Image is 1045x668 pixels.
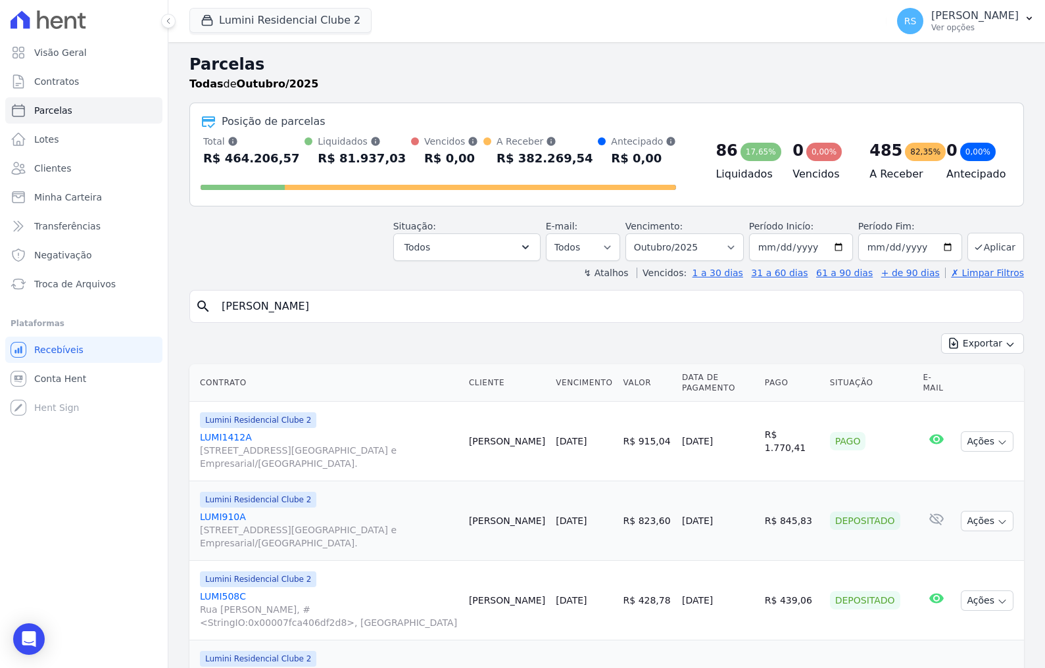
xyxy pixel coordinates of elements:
[497,148,593,169] div: R$ 382.269,54
[404,239,430,255] span: Todos
[556,515,587,526] a: [DATE]
[34,46,87,59] span: Visão Geral
[464,402,550,481] td: [PERSON_NAME]
[946,166,1002,182] h4: Antecipado
[760,402,825,481] td: R$ 1.770,41
[200,651,316,667] span: Lumini Residencial Clube 2
[34,343,84,356] span: Recebíveis
[611,148,676,169] div: R$ 0,00
[546,221,578,231] label: E-mail:
[716,140,737,161] div: 86
[200,590,458,629] a: LUMI508CRua [PERSON_NAME], #<StringIO:0x00007fca406df2d8>, [GEOGRAPHIC_DATA]
[5,97,162,124] a: Parcelas
[5,271,162,297] a: Troca de Arquivos
[393,221,436,231] label: Situação:
[393,233,541,261] button: Todos
[583,268,628,278] label: ↯ Atalhos
[760,481,825,561] td: R$ 845,83
[222,114,326,130] div: Posição de parcelas
[931,22,1019,33] p: Ver opções
[825,364,918,402] th: Situação
[792,166,848,182] h4: Vencidos
[887,3,1045,39] button: RS [PERSON_NAME] Ver opções
[941,333,1024,354] button: Exportar
[961,511,1013,531] button: Ações
[34,104,72,117] span: Parcelas
[34,191,102,204] span: Minha Carteira
[716,166,771,182] h4: Liquidados
[200,603,458,629] span: Rua [PERSON_NAME], #<StringIO:0x00007fca406df2d8>, [GEOGRAPHIC_DATA]
[203,148,300,169] div: R$ 464.206,57
[5,126,162,153] a: Lotes
[189,364,464,402] th: Contrato
[677,481,760,561] td: [DATE]
[200,523,458,550] span: [STREET_ADDRESS][GEOGRAPHIC_DATA] e Empresarial/[GEOGRAPHIC_DATA].
[34,133,59,146] span: Lotes
[5,337,162,363] a: Recebíveis
[5,213,162,239] a: Transferências
[464,561,550,640] td: [PERSON_NAME]
[677,364,760,402] th: Data de Pagamento
[318,135,406,148] div: Liquidados
[5,184,162,210] a: Minha Carteira
[904,16,917,26] span: RS
[677,402,760,481] td: [DATE]
[905,143,946,161] div: 82,35%
[858,220,962,233] label: Período Fim:
[200,444,458,470] span: [STREET_ADDRESS][GEOGRAPHIC_DATA] e Empresarial/[GEOGRAPHIC_DATA].
[806,143,842,161] div: 0,00%
[200,492,316,508] span: Lumini Residencial Clube 2
[497,135,593,148] div: A Receber
[5,242,162,268] a: Negativação
[464,481,550,561] td: [PERSON_NAME]
[200,571,316,587] span: Lumini Residencial Clube 2
[203,135,300,148] div: Total
[550,364,618,402] th: Vencimento
[945,268,1024,278] a: ✗ Limpar Filtros
[424,148,478,169] div: R$ 0,00
[200,510,458,550] a: LUMI910A[STREET_ADDRESS][GEOGRAPHIC_DATA] e Empresarial/[GEOGRAPHIC_DATA].
[611,135,676,148] div: Antecipado
[189,76,318,92] p: de
[917,364,956,402] th: E-mail
[946,140,958,161] div: 0
[751,268,808,278] a: 31 a 60 dias
[318,148,406,169] div: R$ 81.937,03
[556,595,587,606] a: [DATE]
[5,39,162,66] a: Visão Geral
[556,436,587,446] a: [DATE]
[618,481,677,561] td: R$ 823,60
[34,75,79,88] span: Contratos
[34,220,101,233] span: Transferências
[760,364,825,402] th: Pago
[214,293,1018,320] input: Buscar por nome do lote ou do cliente
[189,8,372,33] button: Lumini Residencial Clube 2
[618,561,677,640] td: R$ 428,78
[830,591,900,609] div: Depositado
[760,561,825,640] td: R$ 439,06
[34,249,92,262] span: Negativação
[237,78,319,90] strong: Outubro/2025
[869,166,925,182] h4: A Receber
[195,298,211,314] i: search
[464,364,550,402] th: Cliente
[13,623,45,655] div: Open Intercom Messenger
[424,135,478,148] div: Vencidos
[34,162,71,175] span: Clientes
[792,140,804,161] div: 0
[931,9,1019,22] p: [PERSON_NAME]
[200,431,458,470] a: LUMI1412A[STREET_ADDRESS][GEOGRAPHIC_DATA] e Empresarial/[GEOGRAPHIC_DATA].
[967,233,1024,261] button: Aplicar
[830,512,900,530] div: Depositado
[200,412,316,428] span: Lumini Residencial Clube 2
[830,432,866,450] div: Pago
[869,140,902,161] div: 485
[189,53,1024,76] h2: Parcelas
[625,221,683,231] label: Vencimento:
[677,561,760,640] td: [DATE]
[189,78,224,90] strong: Todas
[960,143,996,161] div: 0,00%
[618,364,677,402] th: Valor
[34,277,116,291] span: Troca de Arquivos
[5,366,162,392] a: Conta Hent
